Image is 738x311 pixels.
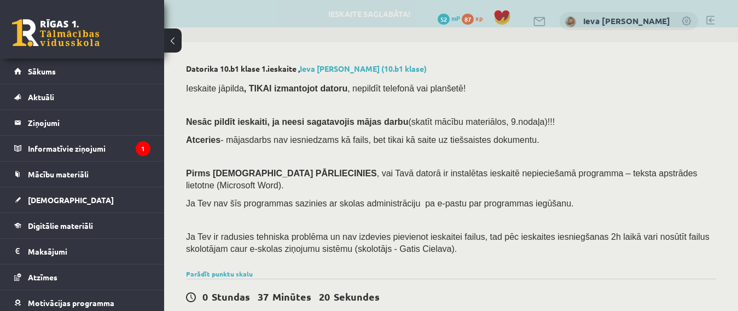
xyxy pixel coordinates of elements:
a: Mācību materiāli [14,162,150,187]
span: Ja Tev nav šīs programmas sazinies ar skolas administrāciju pa e-pastu par programmas iegūšanu. [186,199,573,208]
h2: Datorika 10.b1 klase 1.ieskaite , [186,64,716,73]
span: 0 [202,290,208,303]
span: Atzīmes [28,272,57,282]
a: Rīgas 1. Tālmācības vidusskola [12,19,100,47]
legend: Informatīvie ziņojumi [28,136,150,161]
span: Mācību materiāli [28,169,89,179]
span: Motivācijas programma [28,298,114,308]
span: Sekundes [334,290,380,303]
span: Nesāc pildīt ieskaiti, ja neesi sagatavojis mājas darbu [186,117,408,126]
b: , TIKAI izmantojot datoru [244,84,347,93]
span: - mājasdarbs nav iesniedzams kā fails, bet tikai kā saite uz tiešsaistes dokumentu. [186,135,539,145]
span: Ja Tev ir radusies tehniska problēma un nav izdevies pievienot ieskaitei failus, tad pēc ieskaite... [186,232,710,254]
a: Sākums [14,59,150,84]
span: Sākums [28,66,56,76]
legend: Ziņojumi [28,110,150,135]
span: , vai Tavā datorā ir instalētas ieskaitē nepieciešamā programma – teksta apstrādes lietotne (Micr... [186,169,698,190]
span: Stundas [212,290,250,303]
a: Maksājumi [14,239,150,264]
a: Parādīt punktu skalu [186,269,253,278]
span: Aktuāli [28,92,54,102]
a: Atzīmes [14,264,150,290]
span: (skatīt mācību materiālos, 9.nodaļa)!!! [408,117,555,126]
i: 1 [136,141,150,156]
legend: Maksājumi [28,239,150,264]
span: Digitālie materiāli [28,221,93,231]
a: Informatīvie ziņojumi1 [14,136,150,161]
a: Ieva [PERSON_NAME] (10.b1 klase) [300,64,427,73]
span: 20 [319,290,330,303]
span: Ieskaite jāpilda , nepildīt telefonā vai planšetē! [186,84,466,93]
span: Pirms [DEMOGRAPHIC_DATA] PĀRLIECINIES [186,169,377,178]
a: Digitālie materiāli [14,213,150,238]
span: 37 [258,290,269,303]
span: Minūtes [272,290,311,303]
a: Ziņojumi [14,110,150,135]
a: [DEMOGRAPHIC_DATA] [14,187,150,212]
span: [DEMOGRAPHIC_DATA] [28,195,114,205]
a: Aktuāli [14,84,150,110]
b: Atceries [186,135,220,145]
